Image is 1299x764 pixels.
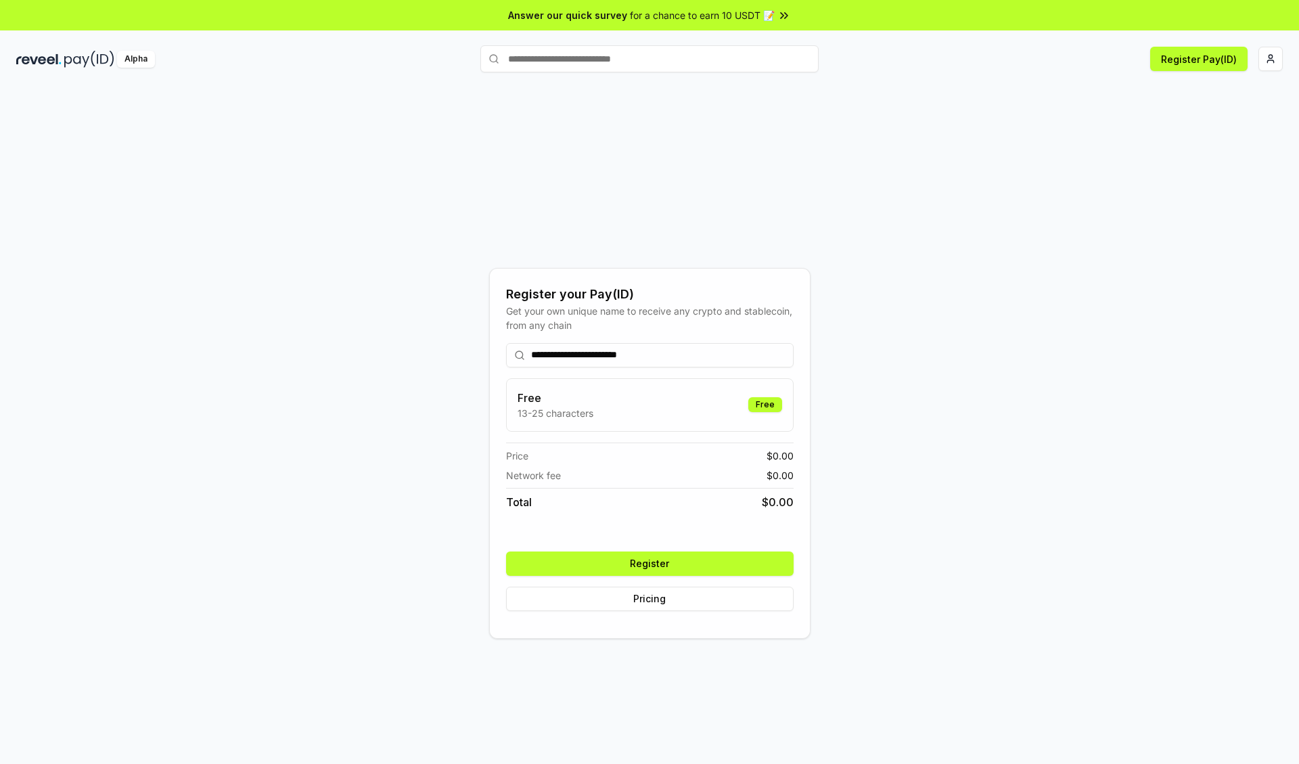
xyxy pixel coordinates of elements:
[506,449,528,463] span: Price
[506,285,794,304] div: Register your Pay(ID)
[506,468,561,482] span: Network fee
[767,468,794,482] span: $ 0.00
[64,51,114,68] img: pay_id
[506,587,794,611] button: Pricing
[748,397,782,412] div: Free
[762,494,794,510] span: $ 0.00
[506,552,794,576] button: Register
[16,51,62,68] img: reveel_dark
[630,8,775,22] span: for a chance to earn 10 USDT 📝
[506,494,532,510] span: Total
[506,304,794,332] div: Get your own unique name to receive any crypto and stablecoin, from any chain
[518,406,593,420] p: 13-25 characters
[767,449,794,463] span: $ 0.00
[117,51,155,68] div: Alpha
[508,8,627,22] span: Answer our quick survey
[518,390,593,406] h3: Free
[1150,47,1248,71] button: Register Pay(ID)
